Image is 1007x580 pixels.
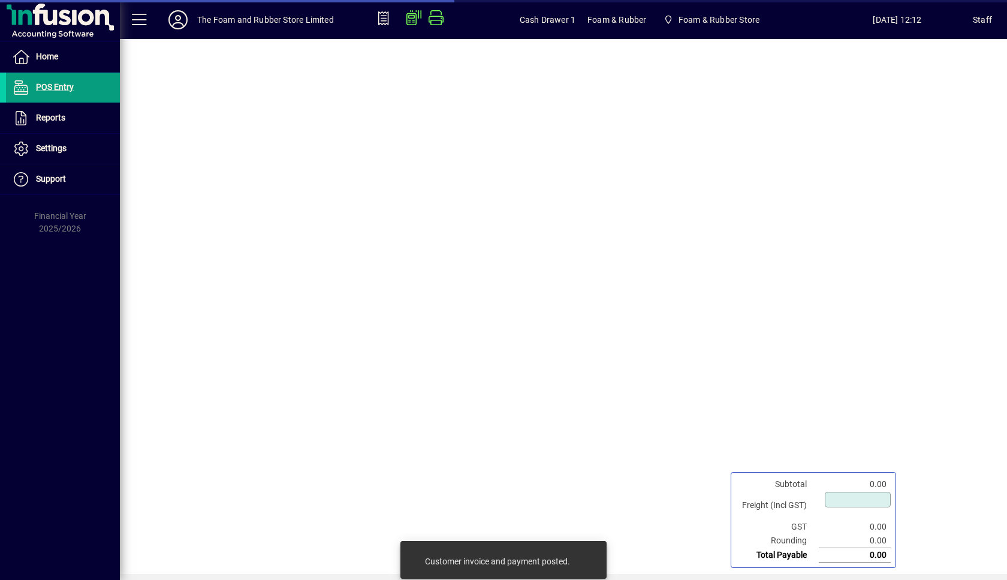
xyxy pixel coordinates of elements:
td: Rounding [736,534,819,548]
span: Settings [36,143,67,153]
td: Total Payable [736,548,819,563]
a: Support [6,164,120,194]
span: Cash Drawer 1 [520,10,575,29]
span: Foam & Rubber Store [679,10,759,29]
span: Support [36,174,66,184]
span: Foam & Rubber [587,10,646,29]
td: Subtotal [736,477,819,491]
div: Customer invoice and payment posted. [425,555,570,567]
button: Profile [159,9,197,31]
div: The Foam and Rubber Store Limited [197,10,334,29]
td: 0.00 [819,477,891,491]
td: Freight (Incl GST) [736,491,819,520]
a: Reports [6,103,120,133]
span: POS Entry [36,82,74,92]
td: 0.00 [819,534,891,548]
a: Home [6,42,120,72]
span: [DATE] 12:12 [822,10,973,29]
span: Foam & Rubber Store [658,9,764,31]
a: Settings [6,134,120,164]
td: GST [736,520,819,534]
div: Staff [973,10,992,29]
span: Home [36,52,58,61]
td: 0.00 [819,548,891,563]
span: Reports [36,113,65,122]
td: 0.00 [819,520,891,534]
